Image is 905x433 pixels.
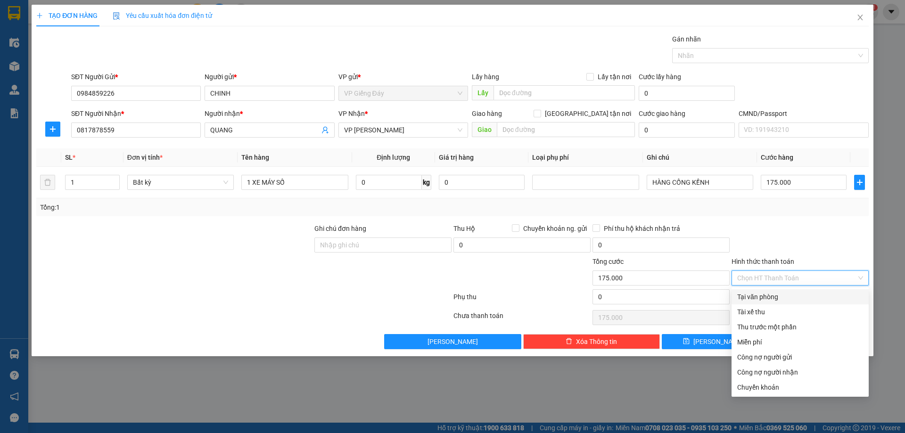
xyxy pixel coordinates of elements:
span: SL [65,154,73,161]
input: Ghi chú đơn hàng [314,237,452,253]
span: VP Nhận [338,110,365,117]
button: Close [847,5,873,31]
input: Cước lấy hàng [639,86,735,101]
span: Đơn vị tính [127,154,163,161]
div: SĐT Người Nhận [71,108,201,119]
span: save [683,338,690,345]
div: CMND/Passport [739,108,868,119]
label: Cước giao hàng [639,110,685,117]
div: Tài xế thu [737,307,863,317]
span: Chuyển khoản ng. gửi [519,223,591,234]
div: Thu trước một phần [737,322,863,332]
input: Ghi Chú [647,175,753,190]
span: [PERSON_NAME] [428,336,478,347]
span: Yêu cầu xuất hóa đơn điện tử [113,12,212,19]
span: Cước hàng [761,154,793,161]
span: Tổng cước [592,258,624,265]
button: [PERSON_NAME] [384,334,521,349]
span: kg [422,175,431,190]
span: Giao [472,122,497,137]
button: delete [40,175,55,190]
span: Xóa Thông tin [576,336,617,347]
span: plus [46,125,60,133]
div: Tổng: 1 [40,202,349,212]
button: deleteXóa Thông tin [523,334,660,349]
span: Tên hàng [241,154,269,161]
span: VP Võ Chí Công [344,123,462,137]
input: Dọc đường [494,85,635,100]
input: Dọc đường [497,122,635,137]
span: Thu Hộ [453,225,475,232]
button: plus [854,175,864,190]
span: Định lượng [377,154,410,161]
button: plus [45,122,60,137]
span: Lấy [472,85,494,100]
label: Hình thức thanh toán [732,258,794,265]
div: Phụ thu [452,292,592,308]
div: Cước gửi hàng sẽ được ghi vào công nợ của người nhận [732,365,869,380]
div: Người nhận [205,108,334,119]
span: plus [36,12,43,19]
span: Bất kỳ [133,175,228,189]
div: Công nợ người nhận [737,367,863,377]
label: Ghi chú đơn hàng [314,225,366,232]
span: Giao hàng [472,110,502,117]
span: TẠO ĐƠN HÀNG [36,12,98,19]
span: close [856,14,864,21]
label: Gán nhãn [672,35,701,43]
div: VP gửi [338,72,468,82]
div: SĐT Người Gửi [71,72,201,82]
div: Tại văn phòng [737,292,863,302]
span: Giá trị hàng [439,154,474,161]
span: user-add [321,126,329,134]
div: Công nợ người gửi [737,352,863,362]
div: Chưa thanh toán [452,310,592,327]
input: 0 [439,175,525,190]
span: Lấy hàng [472,73,499,81]
span: [GEOGRAPHIC_DATA] tận nơi [541,108,635,119]
div: Cước gửi hàng sẽ được ghi vào công nợ của người gửi [732,350,869,365]
th: Loại phụ phí [528,148,642,167]
div: Chuyển khoản [737,382,863,392]
input: Cước giao hàng [639,123,735,138]
span: VP Giếng Đáy [344,86,462,100]
span: delete [566,338,572,345]
span: plus [855,179,864,186]
span: Phí thu hộ khách nhận trả [600,223,684,234]
div: Người gửi [205,72,334,82]
img: icon [113,12,120,20]
div: Miễn phí [737,337,863,347]
span: [PERSON_NAME] [693,336,744,347]
span: Lấy tận nơi [594,72,635,82]
button: save[PERSON_NAME] [662,334,764,349]
input: VD: Bàn, Ghế [241,175,348,190]
label: Cước lấy hàng [639,73,681,81]
th: Ghi chú [643,148,757,167]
